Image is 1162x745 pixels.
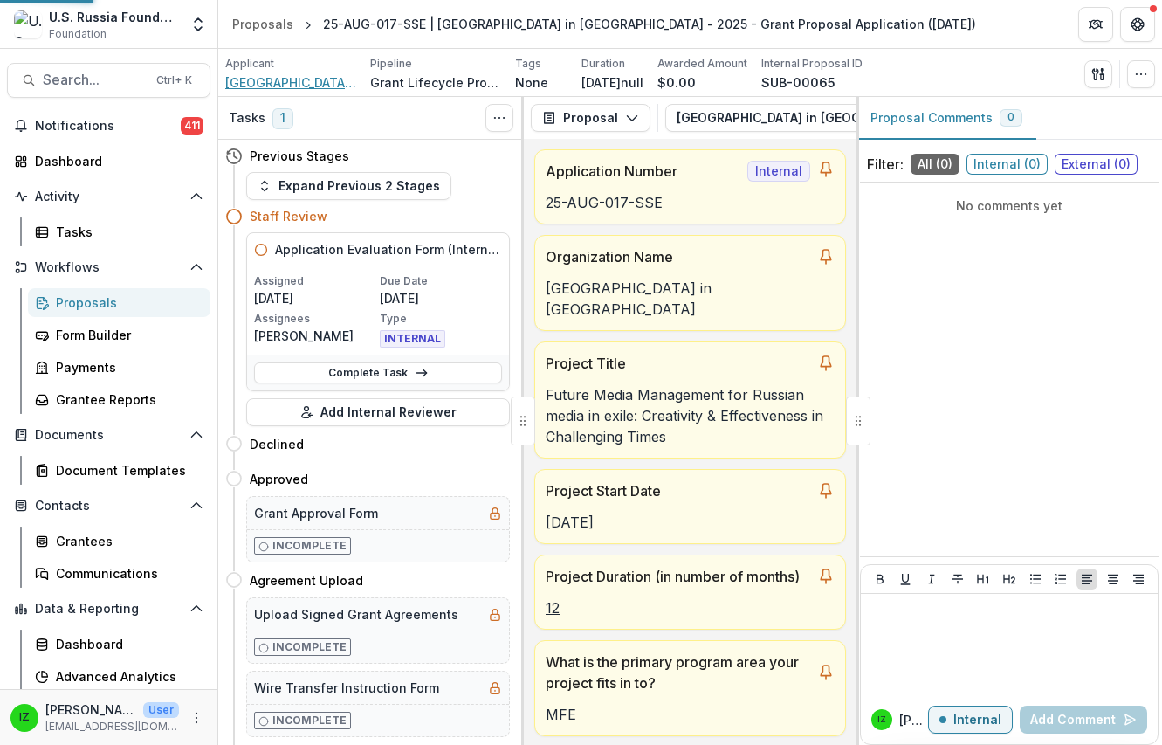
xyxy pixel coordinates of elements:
div: U.S. Russia Foundation [49,8,179,26]
p: Applicant [225,56,274,72]
button: Align Left [1076,569,1097,590]
h5: Upload Signed Grant Agreements [254,605,458,624]
p: Assigned [254,273,376,289]
p: Internal [953,713,1001,728]
button: Partners [1078,7,1113,42]
a: Payments [28,353,210,382]
button: Add Internal Reviewer [246,398,510,426]
p: [DATE] [254,289,376,307]
p: What is the primary program area your project fits in to? [546,652,810,693]
span: Documents [35,428,182,443]
p: Application Number [546,161,740,182]
p: [PERSON_NAME] [45,700,136,719]
p: Internal Proposal ID [761,56,863,72]
button: Expand Previous 2 Stages [246,172,451,200]
img: U.S. Russia Foundation [14,10,42,38]
a: Application NumberInternal25-AUG-017-SSE [534,149,846,224]
p: [DATE] [380,289,502,307]
a: Dashboard [28,630,210,659]
span: Search... [43,72,146,88]
div: Communications [56,564,196,583]
a: Complete Task [254,362,502,383]
p: [PERSON_NAME] [254,327,376,345]
button: Open Data & Reporting [7,595,210,623]
span: Internal [747,161,810,182]
p: Project Start Date [546,480,810,501]
span: Data & Reporting [35,602,182,617]
span: 1 [272,108,293,129]
p: MFE [546,704,835,725]
h5: Wire Transfer Instruction Form [254,679,439,697]
p: Filter: [867,154,904,175]
a: Advanced Analytics [28,662,210,691]
button: Open Activity [7,183,210,210]
span: 0 [1007,111,1014,123]
p: [EMAIL_ADDRESS][DOMAIN_NAME] [45,719,179,735]
h3: Tasks [229,111,265,126]
p: Duration [581,56,625,72]
p: Type [380,311,502,327]
div: Proposals [232,15,293,33]
div: Form Builder [56,326,196,344]
a: Form Builder [28,321,210,349]
div: 25-AUG-017-SSE | [GEOGRAPHIC_DATA] in [GEOGRAPHIC_DATA] - 2025 - Grant Proposal Application ([DATE]) [323,15,976,33]
span: All ( 0 ) [911,154,959,175]
span: Activity [35,190,182,204]
button: Underline [895,569,916,590]
a: Document Templates [28,456,210,485]
div: Igor Zevelev [877,715,886,724]
div: Dashboard [35,152,196,170]
span: [GEOGRAPHIC_DATA] in [GEOGRAPHIC_DATA] [225,73,356,92]
button: Proposal [531,104,650,132]
a: Organization Name[GEOGRAPHIC_DATA] in [GEOGRAPHIC_DATA] [534,235,846,331]
a: Grantees [28,527,210,555]
a: Tasks [28,217,210,246]
button: Open Contacts [7,492,210,520]
h4: Declined [250,435,304,453]
div: Igor Zevelev [19,712,30,723]
div: Ctrl + K [153,71,196,90]
p: Assignees [254,311,376,327]
div: Grantees [56,532,196,550]
h4: Previous Stages [250,147,349,165]
h4: Approved [250,470,308,488]
button: Search... [7,63,210,98]
span: Internal ( 0 ) [966,154,1048,175]
p: Incomplete [272,713,347,728]
a: Project TitleFuture Media Management for Russian media in exile: Creativity & Effectiveness in Ch... [534,341,846,459]
div: Tasks [56,223,196,241]
h4: Staff Review [250,207,327,225]
button: Heading 2 [999,569,1020,590]
div: Dashboard [56,635,196,653]
button: Bold [870,569,890,590]
span: Contacts [35,499,182,514]
span: Notifications [35,119,181,134]
a: Proposals [28,288,210,317]
p: Incomplete [272,538,347,554]
p: SUB-00065 [761,73,835,92]
button: Internal [928,706,1013,734]
p: Pipeline [370,56,412,72]
button: Italicize [921,569,942,590]
h5: Application Evaluation Form (Internal) [275,240,502,259]
div: Advanced Analytics [56,667,196,686]
div: Proposals [56,293,196,312]
p: Awarded Amount [657,56,747,72]
p: 25-AUG-017-SSE [546,192,835,213]
h5: Grant Approval Form [254,504,378,522]
button: Ordered List [1050,569,1071,590]
span: Workflows [35,260,182,275]
a: Project Duration (in number of months)12 [534,555,846,630]
button: Open Workflows [7,253,210,281]
button: Align Right [1128,569,1149,590]
p: Tags [515,56,541,72]
p: [DATE] [546,512,835,533]
div: Payments [56,358,196,376]
p: Incomplete [272,639,347,655]
p: Project Title [546,353,810,374]
button: More [186,707,207,728]
span: Foundation [49,26,107,42]
p: [PERSON_NAME] [899,711,928,729]
button: Bullet List [1025,569,1046,590]
p: [DATE]null [581,73,643,92]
